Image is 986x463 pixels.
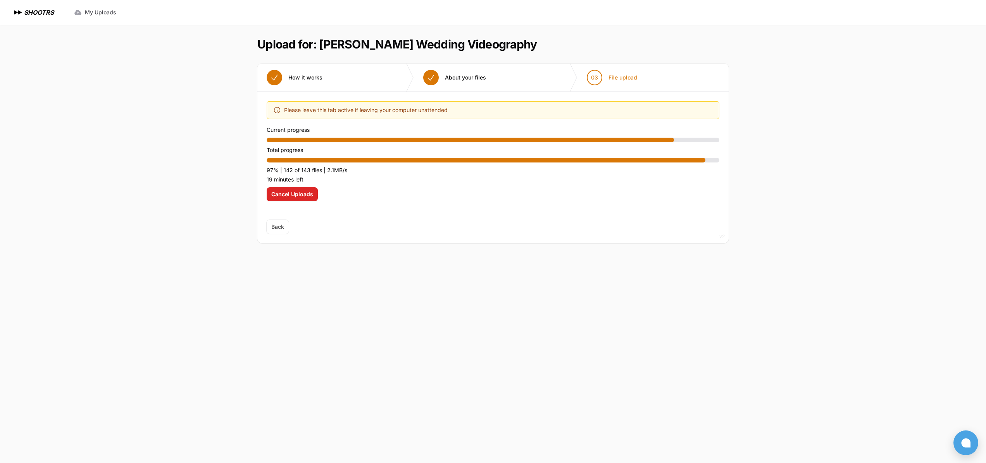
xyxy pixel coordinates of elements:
span: File upload [608,74,637,81]
div: v2 [719,232,725,241]
button: How it works [257,64,332,92]
button: 03 File upload [577,64,646,92]
span: 03 [591,74,598,81]
span: How it works [288,74,322,81]
p: 97% | 142 of 143 files | 2.1MB/s [267,166,719,175]
img: SHOOTRS [12,8,24,17]
p: 19 minutes left [267,175,719,184]
button: About your files [414,64,495,92]
button: Cancel Uploads [267,187,318,201]
p: Current progress [267,125,719,135]
span: Cancel Uploads [271,190,313,198]
h1: Upload for: [PERSON_NAME] Wedding Videography [257,37,537,51]
span: Please leave this tab active if leaving your computer unattended [284,105,448,115]
a: My Uploads [69,5,121,19]
span: About your files [445,74,486,81]
p: Total progress [267,145,719,155]
a: SHOOTRS SHOOTRS [12,8,54,17]
button: Open chat window [953,430,978,455]
span: My Uploads [85,9,116,16]
h1: SHOOTRS [24,8,54,17]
